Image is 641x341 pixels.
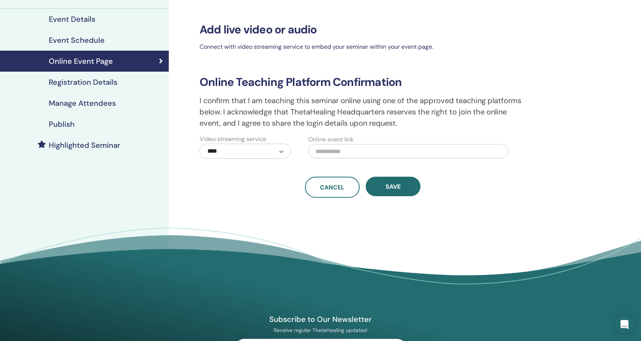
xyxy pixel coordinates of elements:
[386,183,401,191] span: Save
[615,315,633,333] div: Open Intercom Messenger
[195,42,530,51] p: Connect with video streaming service to embed your seminar within your event page.
[234,314,407,324] h4: Subscribe to Our Newsletter
[49,141,120,150] h4: Highlighted Seminar
[195,95,530,129] p: I confirm that I am teaching this seminar online using one of the approved teaching platforms bel...
[49,99,116,108] h4: Manage Attendees
[49,57,113,66] h4: Online Event Page
[49,15,95,24] h4: Event Details
[234,327,407,333] p: Receive regular ThetaHealing updates!
[49,78,117,87] h4: Registration Details
[200,135,266,144] label: Video streaming service
[195,23,530,36] h3: Add live video or audio
[195,75,530,89] h3: Online Teaching Platform Confirmation
[305,177,360,198] a: Cancel
[49,36,105,45] h4: Event Schedule
[49,120,75,129] h4: Publish
[320,183,344,191] span: Cancel
[366,177,420,196] button: Save
[308,135,354,144] label: Online event link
